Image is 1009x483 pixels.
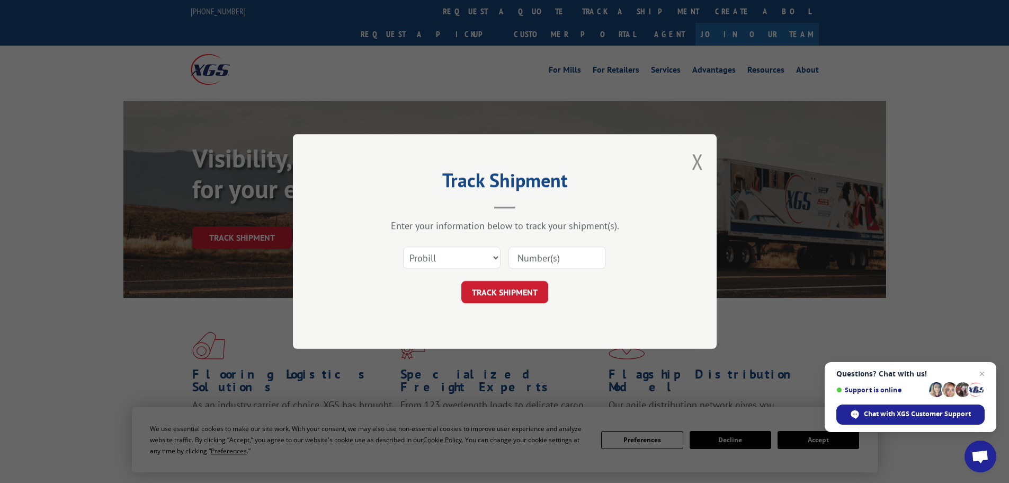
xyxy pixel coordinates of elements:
[836,405,985,425] span: Chat with XGS Customer Support
[461,281,548,303] button: TRACK SHIPMENT
[864,409,971,419] span: Chat with XGS Customer Support
[346,173,664,193] h2: Track Shipment
[965,441,996,472] a: Open chat
[692,147,703,175] button: Close modal
[836,370,985,378] span: Questions? Chat with us!
[836,386,925,394] span: Support is online
[508,247,606,269] input: Number(s)
[346,219,664,232] div: Enter your information below to track your shipment(s).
